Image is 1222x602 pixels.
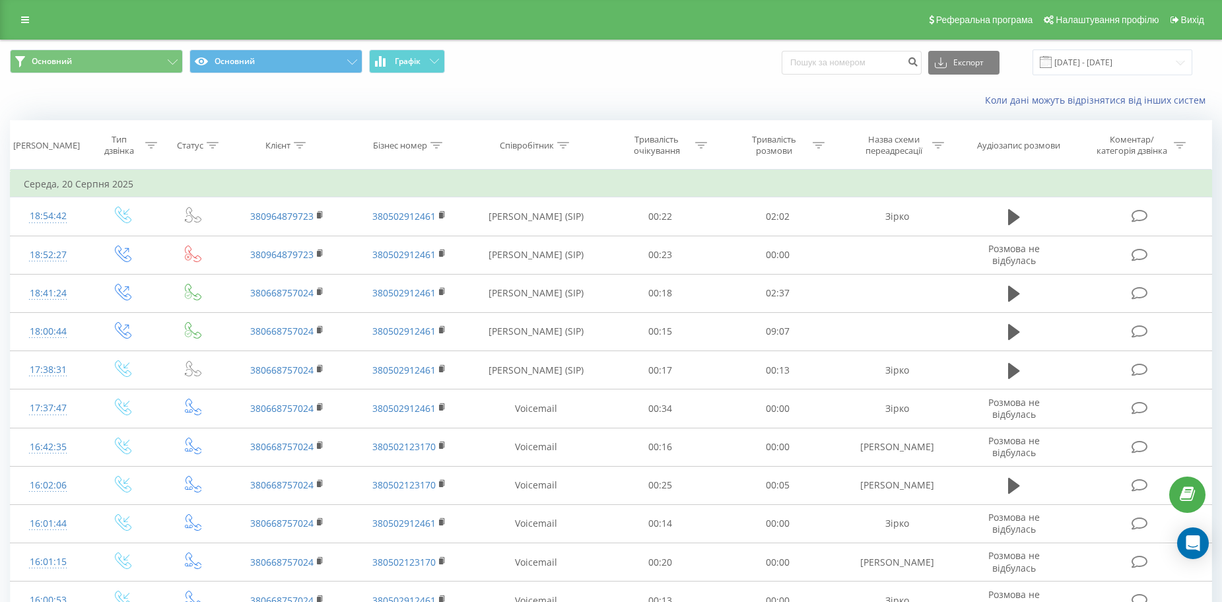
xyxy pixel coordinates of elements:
a: 380502912461 [372,286,436,299]
td: 00:17 [601,351,719,389]
a: 380502912461 [372,325,436,337]
td: 00:00 [719,428,836,466]
td: 00:34 [601,389,719,428]
a: 380668757024 [250,479,314,491]
a: 380502912461 [372,402,436,415]
td: 00:22 [601,197,719,236]
a: 380668757024 [250,364,314,376]
td: 00:00 [719,236,836,274]
td: Середа, 20 Серпня 2025 [11,171,1212,197]
span: Розмова не відбулась [988,396,1040,420]
td: 00:20 [601,543,719,582]
a: Коли дані можуть відрізнятися вiд інших систем [985,94,1212,106]
td: 02:02 [719,197,836,236]
div: Клієнт [265,140,290,151]
a: 380964879723 [250,210,314,222]
td: 00:00 [719,389,836,428]
td: 00:05 [719,466,836,504]
div: [PERSON_NAME] [13,140,80,151]
a: 380502912461 [372,517,436,529]
div: 17:37:47 [24,395,72,421]
div: Тривалість розмови [739,134,809,156]
input: Пошук за номером [782,51,922,75]
a: 380668757024 [250,325,314,337]
a: 380502123170 [372,556,436,568]
a: 380668757024 [250,402,314,415]
td: [PERSON_NAME] (SIP) [470,236,601,274]
div: 18:41:24 [24,281,72,306]
td: [PERSON_NAME] [836,543,958,582]
td: Voicemail [470,504,601,543]
div: 16:01:44 [24,511,72,537]
span: Розмова не відбулась [988,549,1040,574]
td: Зірко [836,197,958,236]
div: 17:38:31 [24,357,72,383]
td: 00:00 [719,504,836,543]
span: Вихід [1181,15,1204,25]
td: Voicemail [470,389,601,428]
a: 380668757024 [250,556,314,568]
div: Аудіозапис розмови [977,140,1060,151]
span: Розмова не відбулась [988,511,1040,535]
a: 380502123170 [372,479,436,491]
td: [PERSON_NAME] (SIP) [470,197,601,236]
button: Експорт [928,51,1000,75]
td: Зірко [836,389,958,428]
a: 380668757024 [250,517,314,529]
td: [PERSON_NAME] [836,466,958,504]
div: Співробітник [500,140,554,151]
span: Графік [395,57,421,66]
div: Open Intercom Messenger [1177,527,1209,559]
td: 00:00 [719,543,836,582]
td: 00:13 [719,351,836,389]
button: Графік [369,50,445,73]
td: 00:23 [601,236,719,274]
td: 02:37 [719,274,836,312]
td: Voicemail [470,543,601,582]
td: 09:07 [719,312,836,351]
span: Розмова не відбулась [988,242,1040,267]
div: 18:54:42 [24,203,72,229]
td: [PERSON_NAME] [836,428,958,466]
td: Зірко [836,351,958,389]
div: Назва схеми переадресації [858,134,929,156]
div: Бізнес номер [373,140,427,151]
td: 00:25 [601,466,719,504]
td: Зірко [836,504,958,543]
span: Основний [32,56,72,67]
span: Розмова не відбулась [988,434,1040,459]
div: Тривалість очікування [621,134,692,156]
td: Voicemail [470,428,601,466]
td: [PERSON_NAME] (SIP) [470,351,601,389]
a: 380502123170 [372,440,436,453]
span: Налаштування профілю [1056,15,1159,25]
a: 380502912461 [372,364,436,376]
td: Voicemail [470,466,601,504]
div: 18:00:44 [24,319,72,345]
td: 00:16 [601,428,719,466]
span: Реферальна програма [936,15,1033,25]
div: 16:02:06 [24,473,72,498]
td: 00:14 [601,504,719,543]
a: 380668757024 [250,440,314,453]
div: 16:01:15 [24,549,72,575]
a: 380964879723 [250,248,314,261]
td: 00:15 [601,312,719,351]
button: Основний [10,50,183,73]
div: Статус [177,140,203,151]
div: 18:52:27 [24,242,72,268]
td: [PERSON_NAME] (SIP) [470,274,601,312]
a: 380502912461 [372,210,436,222]
a: 380502912461 [372,248,436,261]
td: [PERSON_NAME] (SIP) [470,312,601,351]
div: Коментар/категорія дзвінка [1093,134,1171,156]
button: Основний [189,50,362,73]
div: Тип дзвінка [97,134,142,156]
div: 16:42:35 [24,434,72,460]
a: 380668757024 [250,286,314,299]
td: 00:18 [601,274,719,312]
